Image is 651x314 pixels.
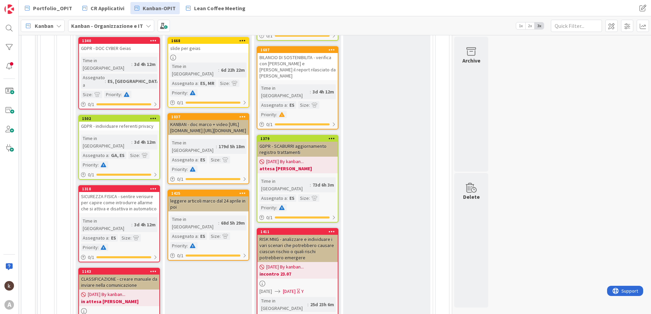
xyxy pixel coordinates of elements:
[219,219,247,227] div: 68d 5h 29m
[287,101,288,109] span: :
[81,91,92,98] div: Size
[551,20,602,32] input: Quick Filter...
[98,161,99,169] span: :
[168,38,249,53] div: 1668slide per geias
[283,288,296,295] span: [DATE]
[229,80,230,87] span: :
[177,252,184,259] span: 0 / 1
[257,235,338,262] div: RISK MNG - analizzare e individuare i vari scenari che potrebbero causare ciascun rischio o quali...
[276,204,277,211] span: :
[35,22,53,30] span: Kanban
[463,193,480,201] div: Delete
[78,2,128,14] a: CR Applicativi
[82,38,159,43] div: 1340
[105,77,106,85] span: :
[79,192,159,213] div: SICUREZZA FISICA - sentire verisure per capire come introdurre allarme che si attiva e disattiva ...
[259,288,272,295] span: [DATE]
[168,37,249,108] a: 1668slide per geiasTime in [GEOGRAPHIC_DATA]:6d 22h 22mAssegnato a:ES, MRSize:Priority:0/1
[171,38,249,43] div: 1668
[197,232,199,240] span: :
[259,84,310,99] div: Time in [GEOGRAPHIC_DATA]
[259,101,287,109] div: Assegnato a
[79,253,159,262] div: 0/1
[308,301,336,308] div: 25d 23h 6m
[259,204,276,211] div: Priority
[257,213,338,222] div: 0/1
[168,113,249,184] a: 1037KANBAN - doc marco + video [URL][DOMAIN_NAME] [URL][DOMAIN_NAME]Time in [GEOGRAPHIC_DATA]:179...
[220,232,221,240] span: :
[109,152,126,159] div: GA, ES
[79,116,159,130] div: 1502GDPR - individuare referenti privacy
[259,297,307,312] div: Time in [GEOGRAPHIC_DATA]
[298,101,309,109] div: Size
[170,232,197,240] div: Assegnato a
[128,152,139,159] div: Size
[266,158,304,165] span: [DATE] By kanban...
[143,4,176,12] span: Kanban-OPIT
[276,111,277,118] span: :
[535,22,544,29] span: 3x
[81,57,131,72] div: Time in [GEOGRAPHIC_DATA]
[257,47,338,53] div: 1687
[259,271,336,277] b: incontro 23.07
[88,254,94,261] span: 0 / 1
[98,244,99,251] span: :
[79,100,159,109] div: 0/1
[260,136,338,141] div: 1379
[525,22,535,29] span: 2x
[259,165,336,172] b: attesa [PERSON_NAME]
[170,215,218,230] div: Time in [GEOGRAPHIC_DATA]
[81,298,157,305] b: in attesa [PERSON_NAME]
[131,221,132,228] span: :
[168,38,249,44] div: 1668
[170,156,197,163] div: Assegnato a
[220,156,221,163] span: :
[71,22,143,29] b: Kanban - Organizzazione e IT
[187,89,188,97] span: :
[309,194,310,202] span: :
[132,60,157,68] div: 3d 4h 12m
[108,152,109,159] span: :
[170,63,218,77] div: Time in [GEOGRAPHIC_DATA]
[257,46,338,129] a: 1687BILANCIO DI SOSTENIBILITA - verifica con [PERSON_NAME] e [PERSON_NAME] il report rilasciato d...
[79,38,159,44] div: 1340
[197,156,199,163] span: :
[21,2,76,14] a: Portfolio_OPIT
[177,99,184,106] span: 0 / 1
[168,114,249,135] div: 1037KANBAN - doc marco + video [URL][DOMAIN_NAME] [URL][DOMAIN_NAME]
[168,190,249,261] a: 1425leggere articoli marco dal 24 aprile in poiTime in [GEOGRAPHIC_DATA]:68d 5h 29mAssegnato a:ES...
[168,175,249,184] div: 0/1
[79,116,159,122] div: 1502
[131,60,132,68] span: :
[170,139,216,154] div: Time in [GEOGRAPHIC_DATA]
[257,53,338,80] div: BILANCIO DI SOSTENIBILITA - verifica con [PERSON_NAME] e [PERSON_NAME] il report rilasciato da [P...
[266,32,273,39] span: 0 / 1
[130,234,131,242] span: :
[168,120,249,135] div: KANBAN - doc marco + video [URL][DOMAIN_NAME] [URL][DOMAIN_NAME]
[217,143,247,150] div: 179d 5h 18m
[78,37,160,109] a: 1340GDPR - DOC CYBER GeiasTime in [GEOGRAPHIC_DATA]:3d 4h 12mAssegnato a:ES, [GEOGRAPHIC_DATA]Siz...
[199,232,207,240] div: ES
[216,143,217,150] span: :
[79,268,159,290] div: 1143CLASSIFICAZIONE - creare manuale da inviare nella comunicazione
[209,232,220,240] div: Size
[170,80,197,87] div: Assegnato a
[260,229,338,234] div: 1411
[79,186,159,192] div: 1318
[91,4,124,12] span: CR Applicativi
[131,138,132,146] span: :
[309,101,310,109] span: :
[259,194,287,202] div: Assegnato a
[88,171,94,178] span: 0 / 1
[311,88,336,95] div: 3d 4h 12m
[218,80,229,87] div: Size
[171,115,249,119] div: 1037
[168,190,249,196] div: 1425
[288,101,296,109] div: ES
[197,80,199,87] span: :
[79,186,159,213] div: 1318SICUREZZA FISICA - sentire verisure per capire come introdurre allarme che si attiva e disatt...
[79,44,159,53] div: GDPR - DOC CYBER Geias
[219,66,247,74] div: 6d 22h 22m
[260,48,338,52] div: 1687
[168,114,249,120] div: 1037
